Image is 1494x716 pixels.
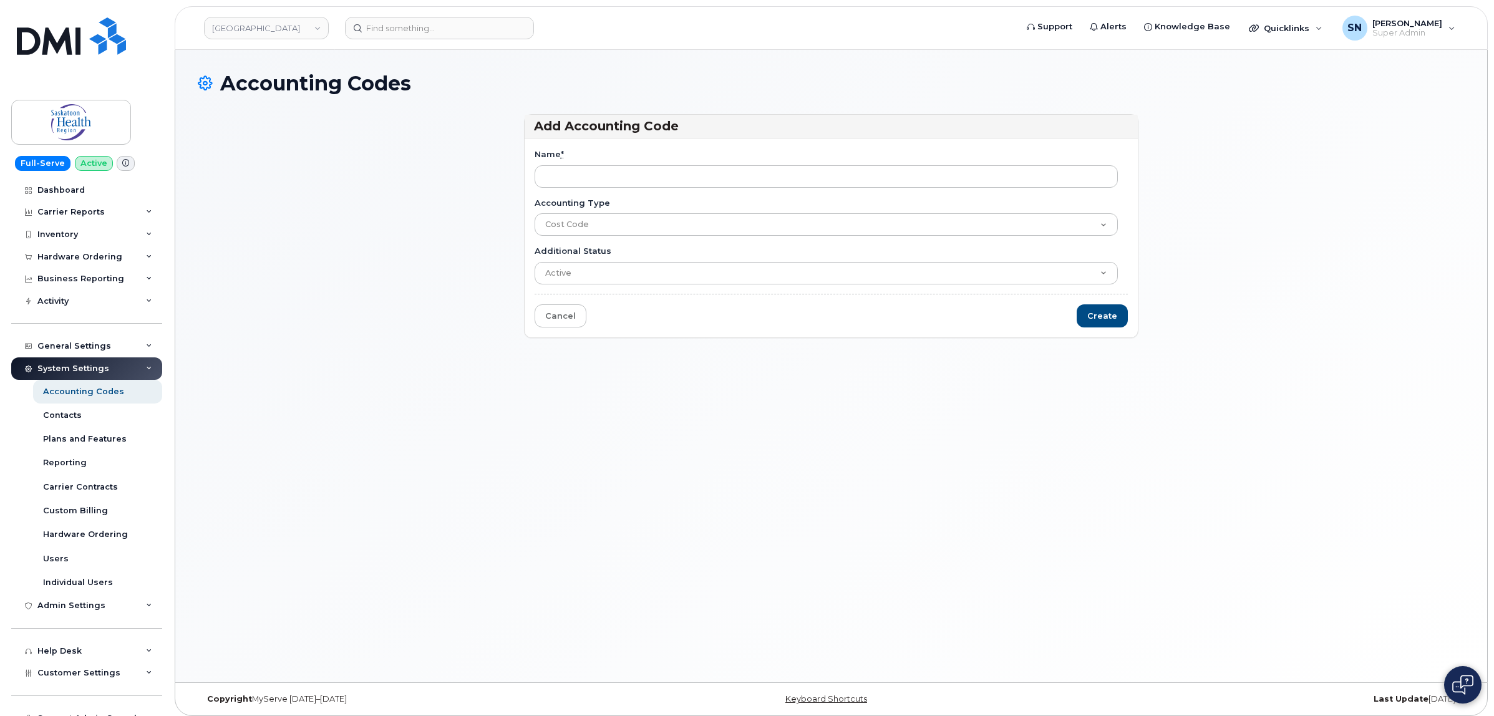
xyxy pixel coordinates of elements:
a: Cancel [535,304,586,327]
div: [DATE] [1042,694,1465,704]
h1: Accounting Codes [198,72,1465,94]
img: Open chat [1452,675,1473,695]
strong: Last Update [1374,694,1429,704]
abbr: required [561,149,564,159]
div: MyServe [DATE]–[DATE] [198,694,620,704]
label: Name [535,148,564,160]
label: Additional Status [535,245,611,257]
strong: Copyright [207,694,252,704]
h3: Add Accounting Code [534,118,1129,135]
input: Create [1077,304,1128,327]
a: Keyboard Shortcuts [785,694,867,704]
label: Accounting Type [535,197,610,209]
